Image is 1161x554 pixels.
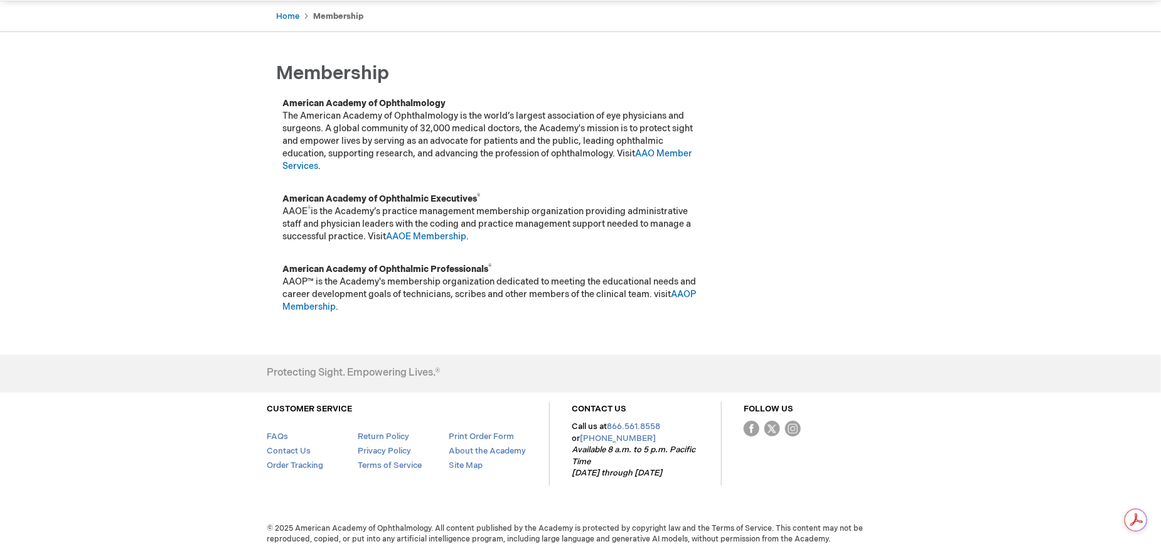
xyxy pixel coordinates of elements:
a: Contact Us [267,446,311,456]
strong: American Academy of Ophthalmology [282,98,446,109]
a: FAQs [267,432,288,442]
strong: Membership [313,11,363,21]
a: FOLLOW US [744,404,793,414]
sup: ® [488,263,491,271]
h4: Protecting Sight. Empowering Lives.® [267,367,440,379]
a: CONTACT US [572,404,626,414]
a: AAOE Membership [386,231,466,242]
em: Available 8 a.m. to 5 p.m. Pacific Time [DATE] through [DATE] [572,445,695,478]
a: Print Order Form [449,432,514,442]
img: Twitter [764,421,780,437]
a: Return Policy [358,432,409,442]
p: AAOP™ is the Academy's membership organization dedicated to meeting the educational needs and car... [282,263,703,313]
sup: ® [477,193,480,200]
strong: American Academy of Ophthalmic Executives [282,193,480,204]
a: 866.561.8558 [607,421,660,432]
p: AAOE is the Academy’s practice management membership organization providing administrative staff ... [282,193,703,243]
strong: American Academy of Ophthalmic Professionals [282,264,491,274]
a: Order Tracking [267,460,323,470]
a: Site Map [449,460,483,470]
img: Facebook [744,421,759,437]
a: Privacy Policy [358,446,411,456]
a: Home [276,11,299,21]
p: Call us at or [572,421,699,479]
span: © 2025 American Academy of Ophthalmology. All content published by the Academy is protected by co... [257,523,904,545]
a: About the Academy [449,446,526,456]
a: CUSTOMER SERVICE [267,404,352,414]
p: The American Academy of Ophthalmology is the world’s largest association of eye physicians and su... [282,97,703,173]
span: Membership [276,62,389,85]
sup: ® [308,205,311,213]
img: instagram [785,421,801,437]
a: [PHONE_NUMBER] [580,433,656,443]
a: Terms of Service [358,460,422,470]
